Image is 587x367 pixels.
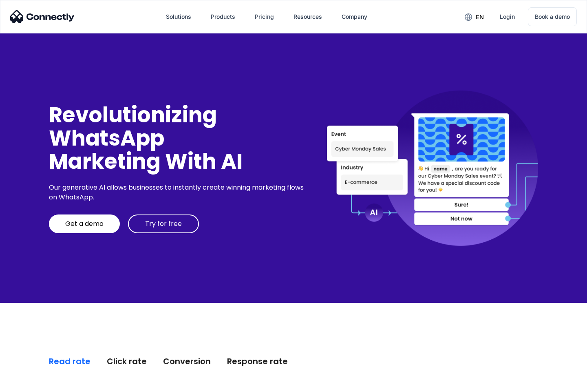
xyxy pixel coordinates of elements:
div: Click rate [107,356,147,367]
a: Book a demo [528,7,577,26]
div: Resources [293,11,322,22]
div: Products [211,11,235,22]
div: Our generative AI allows businesses to instantly create winning marketing flows on WhatsApp. [49,183,307,202]
div: Solutions [166,11,191,22]
div: en [476,11,484,23]
a: Login [493,7,521,27]
div: Revolutionizing WhatsApp Marketing With AI [49,103,307,173]
aside: Language selected: English [8,353,49,364]
div: Company [342,11,367,22]
div: Resources [287,7,329,27]
div: Get a demo [65,220,104,228]
img: Connectly Logo [10,10,75,23]
div: Conversion [163,356,211,367]
div: Login [500,11,515,22]
div: Pricing [255,11,274,22]
div: Products [204,7,242,27]
div: Try for free [145,220,182,228]
a: Try for free [128,214,199,233]
div: Response rate [227,356,288,367]
a: Pricing [248,7,280,27]
ul: Language list [16,353,49,364]
a: Get a demo [49,214,120,233]
div: en [458,11,490,23]
div: Read rate [49,356,90,367]
div: Company [335,7,374,27]
div: Solutions [159,7,198,27]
